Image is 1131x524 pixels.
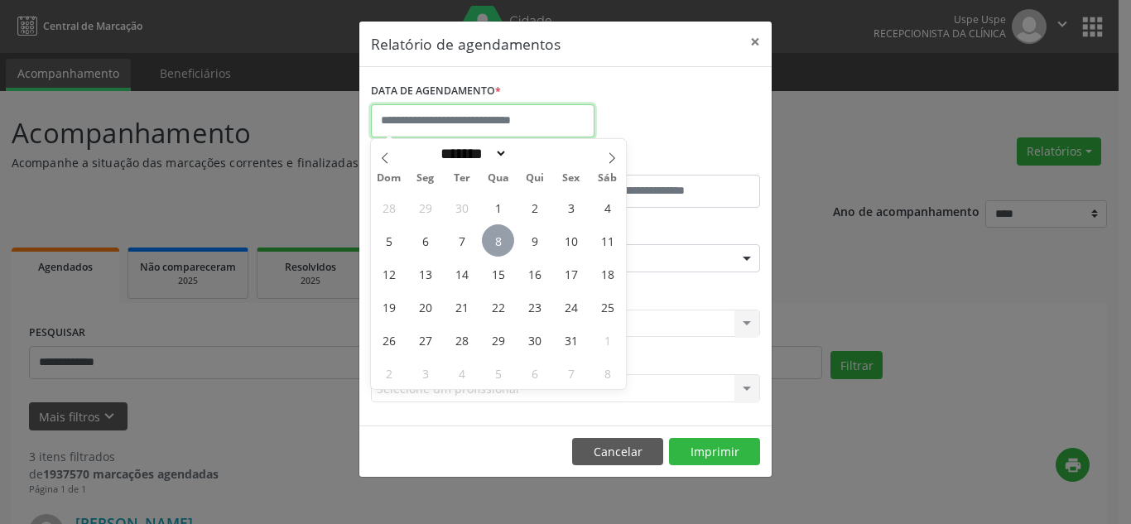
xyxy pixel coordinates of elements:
label: DATA DE AGENDAMENTO [371,79,501,104]
select: Month [435,145,508,162]
span: Novembro 3, 2025 [409,357,441,389]
span: Outubro 9, 2025 [518,224,551,257]
span: Outubro 25, 2025 [591,291,623,323]
span: Novembro 5, 2025 [482,357,514,389]
span: Novembro 8, 2025 [591,357,623,389]
span: Outubro 29, 2025 [482,324,514,356]
button: Imprimir [669,438,760,466]
span: Outubro 28, 2025 [445,324,478,356]
span: Novembro 6, 2025 [518,357,551,389]
label: ATÉ [570,149,760,175]
span: Qui [517,173,553,184]
span: Outubro 23, 2025 [518,291,551,323]
span: Outubro 13, 2025 [409,257,441,290]
span: Outubro 1, 2025 [482,191,514,224]
span: Outubro 18, 2025 [591,257,623,290]
span: Outubro 2, 2025 [518,191,551,224]
span: Sáb [590,173,626,184]
span: Outubro 12, 2025 [373,257,405,290]
span: Seg [407,173,444,184]
span: Outubro 11, 2025 [591,224,623,257]
span: Outubro 8, 2025 [482,224,514,257]
span: Setembro 30, 2025 [445,191,478,224]
span: Outubro 30, 2025 [518,324,551,356]
span: Outubro 31, 2025 [555,324,587,356]
span: Outubro 21, 2025 [445,291,478,323]
span: Setembro 29, 2025 [409,191,441,224]
span: Outubro 22, 2025 [482,291,514,323]
span: Outubro 19, 2025 [373,291,405,323]
input: Year [508,145,562,162]
span: Novembro 1, 2025 [591,324,623,356]
span: Outubro 26, 2025 [373,324,405,356]
span: Outubro 24, 2025 [555,291,587,323]
span: Outubro 15, 2025 [482,257,514,290]
span: Setembro 28, 2025 [373,191,405,224]
span: Outubro 4, 2025 [591,191,623,224]
span: Sex [553,173,590,184]
span: Outubro 5, 2025 [373,224,405,257]
span: Outubro 14, 2025 [445,257,478,290]
span: Outubro 16, 2025 [518,257,551,290]
span: Novembro 2, 2025 [373,357,405,389]
span: Outubro 10, 2025 [555,224,587,257]
span: Dom [371,173,407,184]
button: Close [739,22,772,62]
span: Outubro 27, 2025 [409,324,441,356]
span: Ter [444,173,480,184]
h5: Relatório de agendamentos [371,33,561,55]
span: Novembro 7, 2025 [555,357,587,389]
span: Outubro 7, 2025 [445,224,478,257]
span: Outubro 17, 2025 [555,257,587,290]
span: Outubro 3, 2025 [555,191,587,224]
span: Novembro 4, 2025 [445,357,478,389]
span: Qua [480,173,517,184]
button: Cancelar [572,438,663,466]
span: Outubro 20, 2025 [409,291,441,323]
span: Outubro 6, 2025 [409,224,441,257]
